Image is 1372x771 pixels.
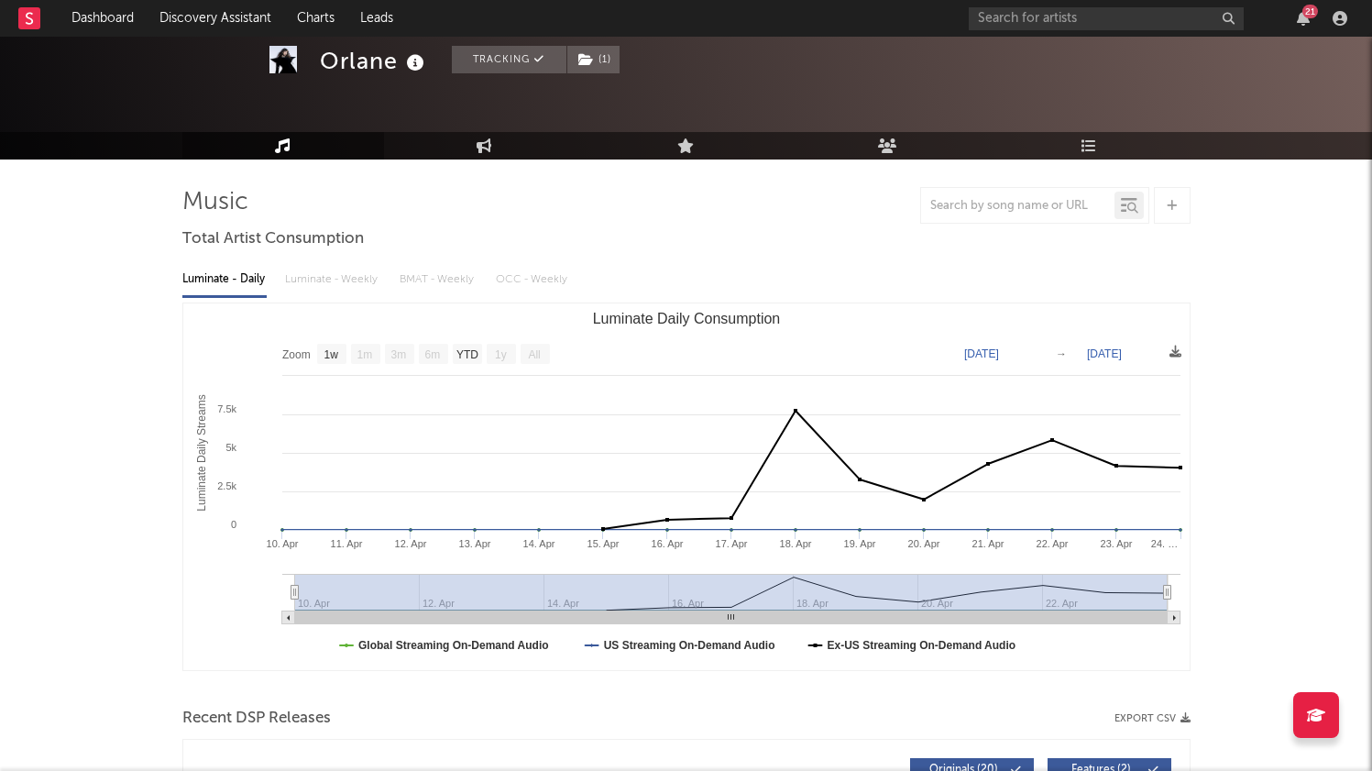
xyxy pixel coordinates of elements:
text: [DATE] [1087,347,1122,360]
input: Search for artists [969,7,1244,30]
text: 10. Apr [266,538,298,549]
button: Tracking [452,46,566,73]
text: 20. Apr [907,538,939,549]
text: Luminate Daily Streams [195,394,208,511]
text: 19. Apr [843,538,875,549]
text: → [1056,347,1067,360]
text: 6m [424,348,440,361]
button: 21 [1297,11,1310,26]
text: Global Streaming On-Demand Audio [358,639,549,652]
text: 15. Apr [587,538,619,549]
text: 21. Apr [971,538,1004,549]
text: All [528,348,540,361]
text: 5k [225,442,236,453]
text: 16. Apr [651,538,683,549]
text: 1w [324,348,338,361]
text: 0 [230,519,236,530]
text: [DATE] [964,347,999,360]
text: 11. Apr [330,538,362,549]
text: 18. Apr [779,538,811,549]
text: 2.5k [217,480,236,491]
button: (1) [567,46,620,73]
text: 17. Apr [715,538,747,549]
div: Orlane [320,46,429,76]
button: Export CSV [1114,713,1191,724]
input: Search by song name or URL [921,199,1114,214]
span: Recent DSP Releases [182,708,331,730]
div: 21 [1302,5,1318,18]
text: 1y [495,348,507,361]
svg: Luminate Daily Consumption [183,303,1190,670]
text: 1m [357,348,372,361]
text: 13. Apr [458,538,490,549]
text: YTD [456,348,477,361]
text: 22. Apr [1036,538,1068,549]
span: ( 1 ) [566,46,620,73]
text: 7.5k [217,403,236,414]
span: Total Artist Consumption [182,228,364,250]
text: Zoom [282,348,311,361]
text: US Streaming On-Demand Audio [603,639,774,652]
text: 23. Apr [1100,538,1132,549]
text: 12. Apr [394,538,426,549]
text: Luminate Daily Consumption [592,311,780,326]
text: Ex-US Streaming On-Demand Audio [827,639,1015,652]
div: Luminate - Daily [182,264,267,295]
text: 14. Apr [522,538,554,549]
text: 24. … [1150,538,1177,549]
text: 3m [390,348,406,361]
